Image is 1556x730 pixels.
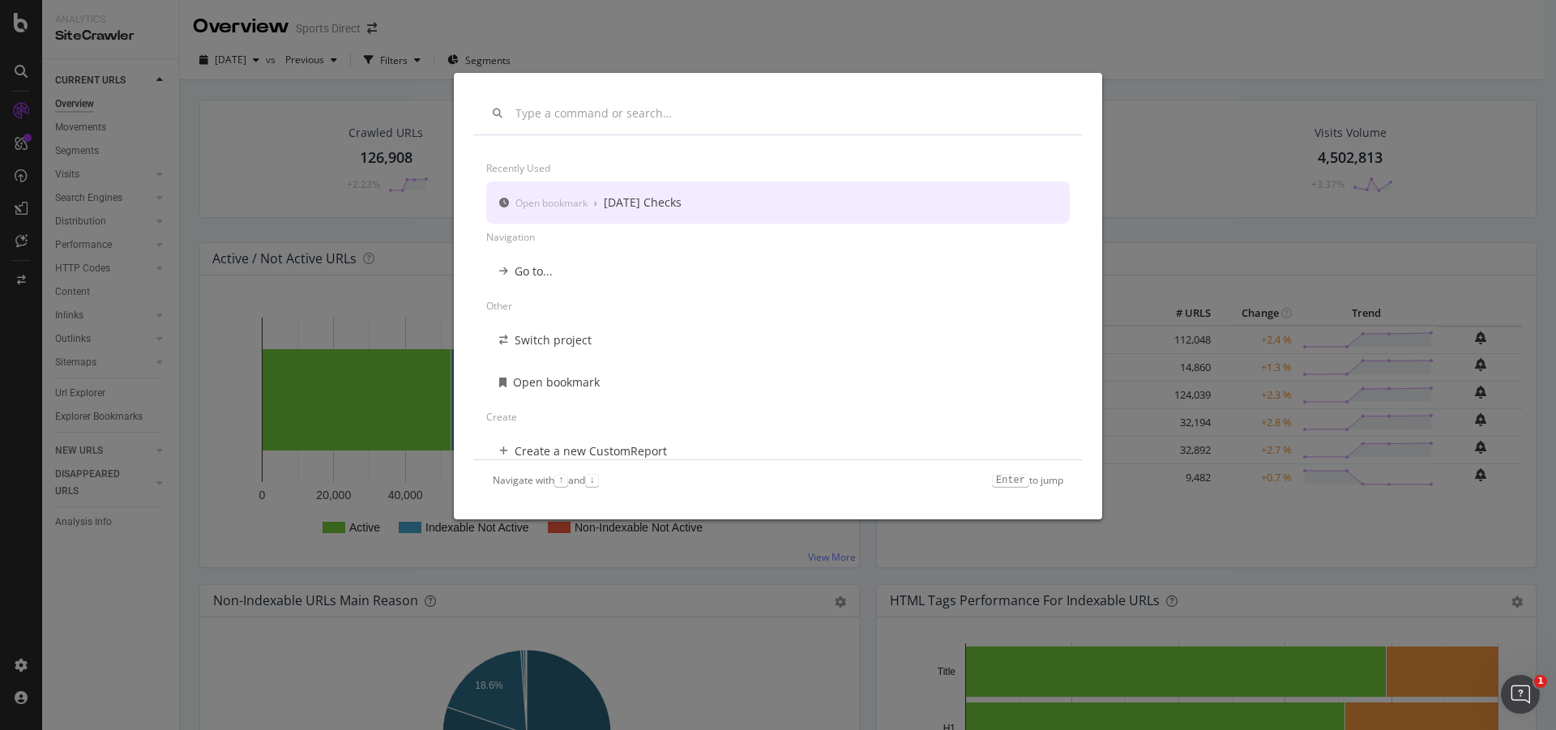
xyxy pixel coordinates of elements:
kbd: Enter [992,474,1029,487]
div: Switch project [515,332,592,348]
div: Go to... [515,263,553,280]
kbd: ↑ [554,474,568,487]
div: › [594,196,597,210]
div: Create a new CustomReport [515,443,667,459]
div: Recently used [486,155,1070,181]
div: Open bookmark [513,374,600,391]
kbd: ↓ [585,474,599,487]
div: Create [486,403,1070,430]
input: Type a command or search… [515,107,1063,121]
div: Open bookmark [515,196,588,210]
div: [DATE] Checks [604,194,682,211]
div: modal [454,73,1102,519]
div: Other [486,292,1070,319]
div: Navigate with and [493,473,599,487]
iframe: Intercom live chat [1501,675,1540,714]
div: Navigation [486,224,1070,250]
div: to jump [992,473,1063,487]
span: 1 [1534,675,1547,688]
